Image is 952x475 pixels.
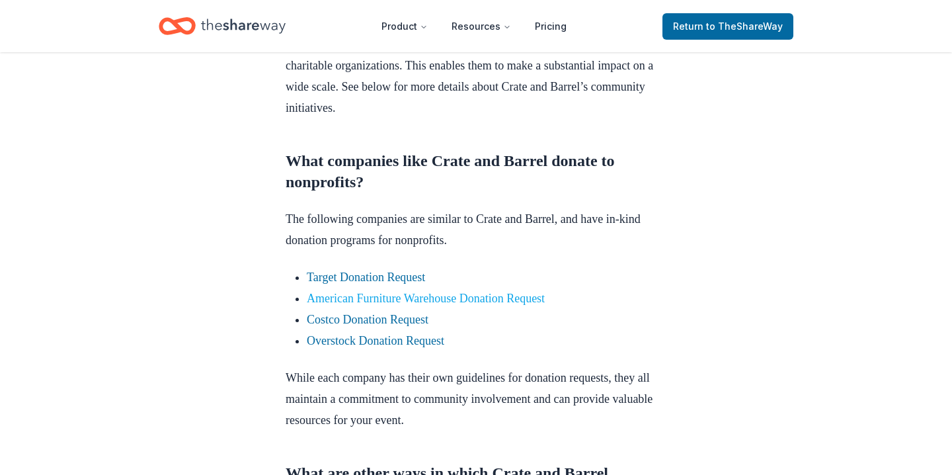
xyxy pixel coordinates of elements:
button: Product [371,13,438,40]
a: American Furniture Warehouse Donation Request [307,292,545,305]
p: The following companies are similar to Crate and Barrel, and have in-kind donation programs for n... [286,208,666,251]
a: Overstock Donation Request [307,334,444,347]
button: Resources [441,13,522,40]
span: Return [673,19,783,34]
span: to TheShareWay [706,21,783,32]
a: Target Donation Request [307,271,425,284]
h2: What companies like Crate and Barrel donate to nonprofits? [286,150,666,193]
nav: Main [371,11,577,42]
p: While each company has their own guidelines for donation requests, they all maintain a commitment... [286,367,666,431]
a: Pricing [524,13,577,40]
a: Costco Donation Request [307,313,428,326]
a: Returnto TheShareWay [662,13,793,40]
a: Home [159,11,286,42]
p: Crate and [PERSON_NAME]’s approach to giving back is multi-faceted, focusing on both environmenta... [286,13,666,118]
